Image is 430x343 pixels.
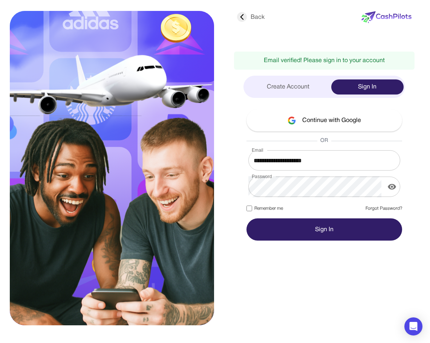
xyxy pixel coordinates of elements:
[252,173,272,180] label: Password
[246,109,402,131] button: Continue with Google
[246,205,283,212] label: Remember me
[366,205,402,212] a: Forgot Password?
[288,116,296,125] img: google-logo.svg
[384,179,399,194] button: display the password
[237,13,265,22] div: Back
[252,147,263,153] label: Email
[234,52,415,70] div: Email verified! Please sign in to your account
[246,206,252,211] input: Remember me
[246,218,402,241] button: Sign In
[317,137,331,145] span: OR
[361,11,412,23] img: new-logo.svg
[331,79,404,95] div: Sign In
[245,79,331,95] div: Create Account
[10,11,214,325] img: sing-in.svg
[404,317,422,335] div: Open Intercom Messenger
